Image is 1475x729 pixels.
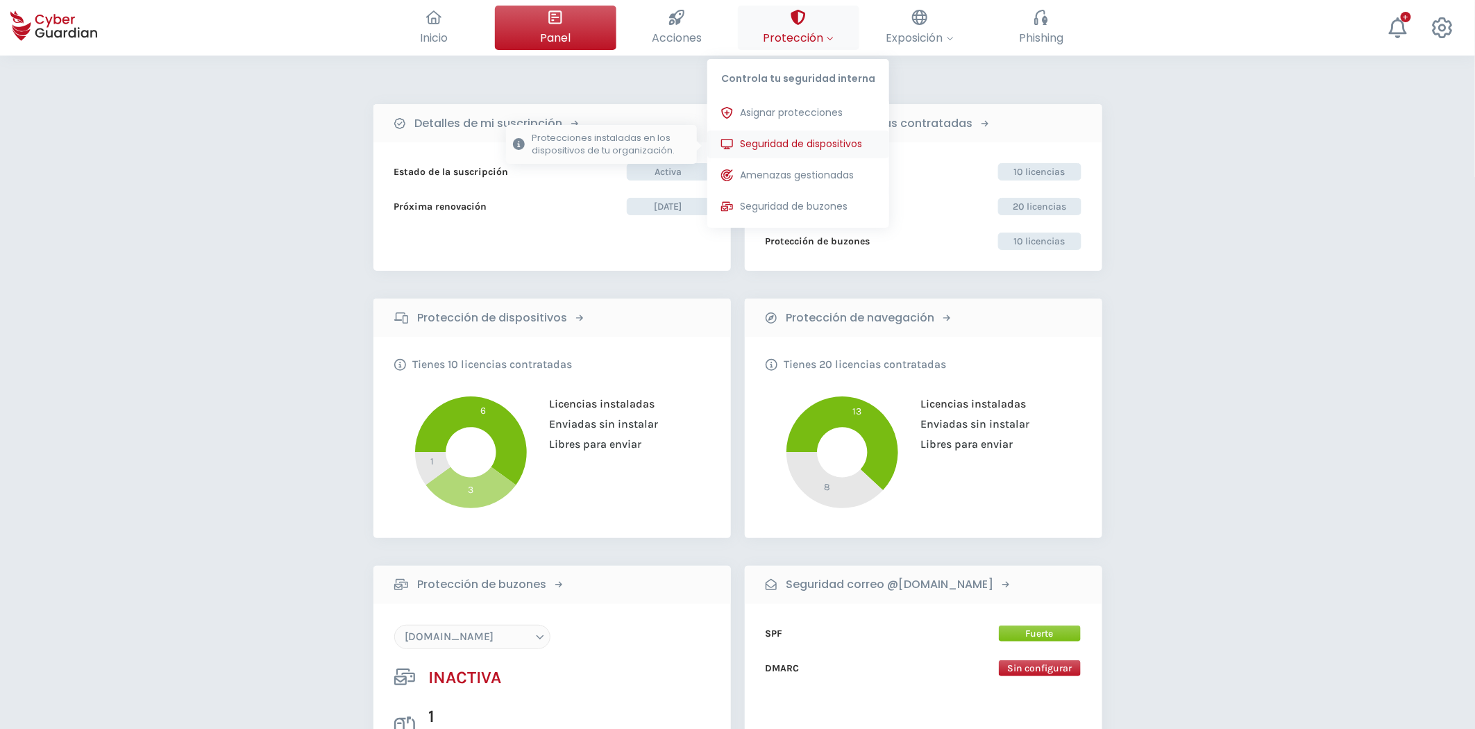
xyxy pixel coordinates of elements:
button: ProtecciónControla tu seguridad internaAsignar proteccionesSeguridad de dispositivosProtecciones ... [738,6,859,50]
span: Activa [627,163,710,181]
button: Phishing [981,6,1102,50]
span: 10 licencias [998,163,1081,181]
button: Seguridad de dispositivosProtecciones instaladas en los dispositivos de tu organización. [707,131,889,158]
b: Estado de la suscripción [394,165,509,179]
button: Seguridad de buzones [707,193,889,221]
span: Phishing [1019,29,1063,47]
span: Exposición [886,29,954,47]
p: Protecciones instaladas en los dispositivos de tu organización. [532,132,690,157]
span: [DATE] [627,198,710,215]
span: Licencias instaladas [539,397,655,410]
button: Exposición [859,6,981,50]
button: Amenazas gestionadas [707,162,889,190]
b: Detalles de mi suscripción [415,115,563,132]
b: Seguridad correo @[DOMAIN_NAME] [786,576,994,593]
span: Enviadas sin instalar [910,417,1029,430]
span: Libres para enviar [539,437,641,451]
span: Fuerte [998,625,1081,642]
h3: 1 [429,705,528,727]
p: Tienes 10 licencias contratadas [413,358,573,371]
span: Libres para enviar [910,437,1013,451]
span: Inicio [420,29,448,47]
button: Panel [495,6,616,50]
h3: INACTIVA [429,667,502,688]
button: Inicio [373,6,495,50]
span: 10 licencias [998,233,1081,250]
b: SPF [766,626,783,641]
span: Panel [540,29,571,47]
b: Protección de buzones [766,234,870,249]
b: Próxima renovación [394,199,487,214]
span: Seguridad de dispositivos [740,137,862,151]
span: Asignar protecciones [740,106,843,120]
span: Amenazas gestionadas [740,168,854,183]
span: Sin configurar [998,660,1081,677]
button: Asignar protecciones [707,99,889,127]
span: Seguridad de buzones [740,199,848,214]
b: Protección de dispositivos [418,310,568,326]
b: DMARC [766,661,800,676]
span: Enviadas sin instalar [539,417,658,430]
span: Protección [763,29,834,47]
p: Controla tu seguridad interna [707,59,889,92]
div: + [1401,12,1411,22]
span: Acciones [652,29,702,47]
b: Protección de buzones [418,576,547,593]
button: Acciones [616,6,738,50]
span: 20 licencias [998,198,1081,215]
span: Licencias instaladas [910,397,1026,410]
p: Tienes 20 licencias contratadas [784,358,947,371]
b: Protección de navegación [786,310,935,326]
